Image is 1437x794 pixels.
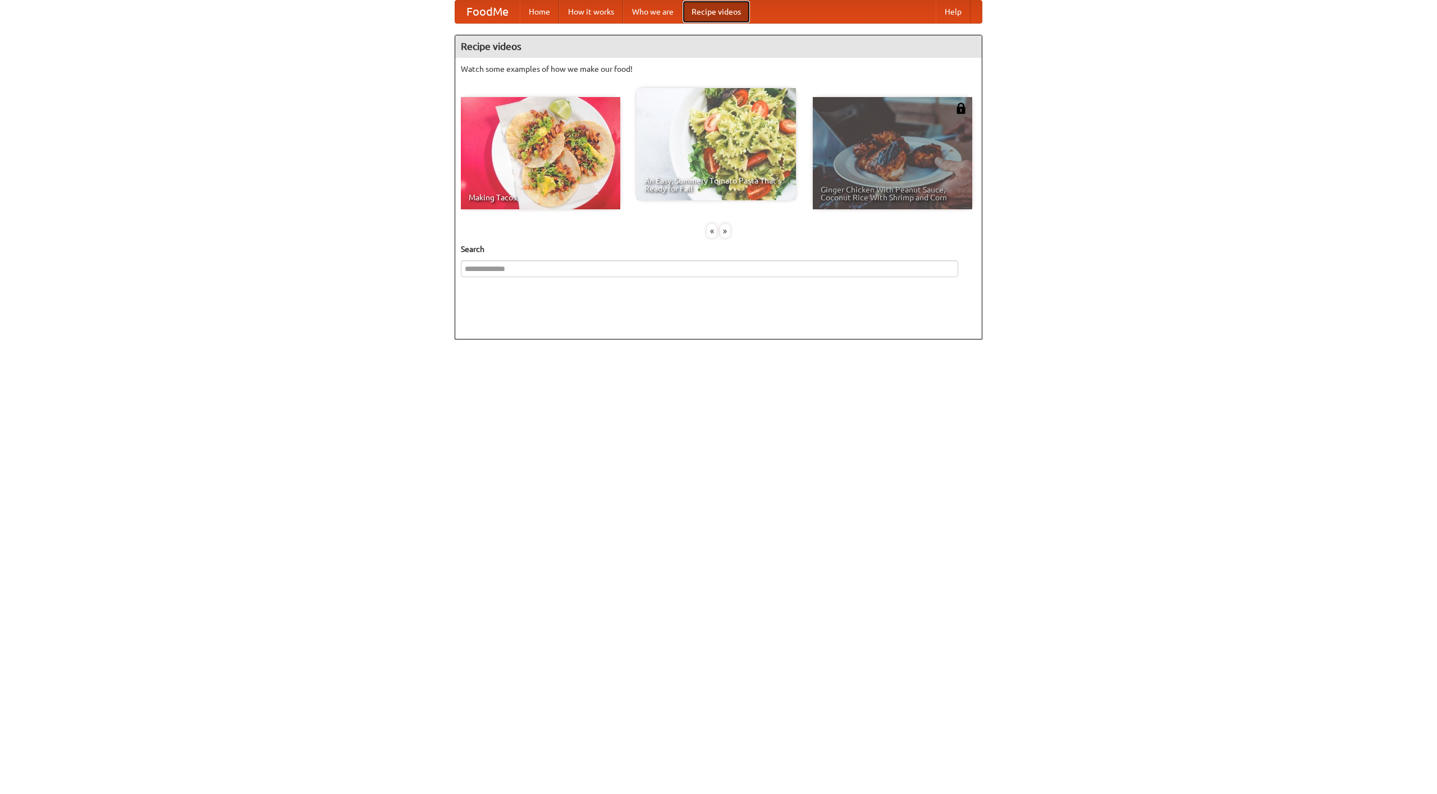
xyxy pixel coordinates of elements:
div: » [720,224,730,238]
span: An Easy, Summery Tomato Pasta That's Ready for Fall [644,177,788,192]
a: FoodMe [455,1,520,23]
a: Who we are [623,1,683,23]
a: How it works [559,1,623,23]
span: Making Tacos [469,194,612,201]
div: « [707,224,717,238]
h5: Search [461,244,976,255]
a: An Easy, Summery Tomato Pasta That's Ready for Fall [637,88,796,200]
a: Recipe videos [683,1,750,23]
a: Making Tacos [461,97,620,209]
a: Help [936,1,971,23]
a: Home [520,1,559,23]
p: Watch some examples of how we make our food! [461,63,976,75]
img: 483408.png [955,103,967,114]
h4: Recipe videos [455,35,982,58]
